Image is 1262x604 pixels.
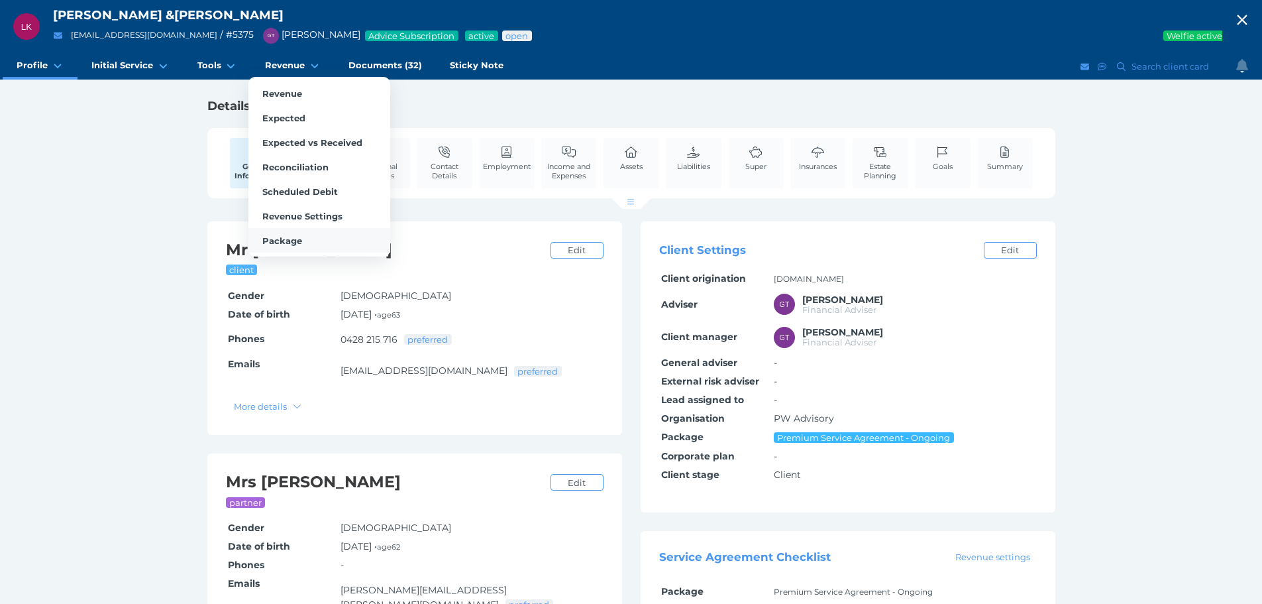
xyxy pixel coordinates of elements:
[562,245,591,255] span: Edit
[228,358,260,370] span: Emails
[228,308,290,320] span: Date of birth
[220,29,254,40] span: / # 5375
[226,472,544,493] h2: Mrs [PERSON_NAME]
[256,29,360,40] span: [PERSON_NAME]
[50,27,66,44] button: Email
[933,162,953,171] span: Goals
[230,138,286,188] a: General Information
[229,497,263,508] span: partner
[562,477,591,488] span: Edit
[348,60,422,71] span: Documents (32)
[13,13,40,40] div: Louis Krummenacher
[774,294,795,315] div: Grant Teakle
[661,450,735,462] span: Corporate plan
[774,412,834,424] span: PW Advisory
[677,162,710,171] span: Liabilities
[661,331,737,343] span: Client manager
[228,290,264,302] span: Gender
[71,30,217,40] a: [EMAIL_ADDRESS][DOMAIN_NAME]
[774,357,777,369] span: -
[377,310,400,320] small: age 63
[17,60,48,71] span: Profile
[620,162,643,171] span: Assets
[480,138,534,178] a: Employment
[262,113,305,123] span: Expected
[78,53,183,80] a: Initial Service
[799,162,837,171] span: Insurances
[450,60,503,71] span: Sticky Note
[1129,61,1215,72] span: Search client card
[776,432,951,443] span: Premium Service Agreement - Ongoing
[262,137,362,148] span: Expected vs Received
[774,375,777,387] span: -
[987,162,1023,171] span: Summary
[248,228,390,253] a: Package
[856,162,905,180] span: Estate Planning
[772,583,1037,601] td: Premium Service Agreement - Ongoing
[226,240,544,261] h2: Mr [PERSON_NAME]
[802,337,876,347] span: Financial Adviser
[949,552,1035,562] span: Revenue settings
[780,333,790,341] span: GT
[661,357,737,369] span: General adviser
[483,162,531,171] span: Employment
[407,334,449,345] span: preferred
[228,559,264,571] span: Phones
[207,98,1055,114] h1: Details and Management
[551,474,604,491] a: Edit
[91,60,153,71] span: Initial Service
[248,179,390,204] a: Scheduled Debit
[774,394,777,406] span: -
[229,401,290,412] span: More details
[262,235,302,246] span: Package
[545,162,594,180] span: Income and Expenses
[3,53,78,80] a: Profile
[166,7,284,23] span: & [PERSON_NAME]
[774,469,801,481] span: Client
[661,412,725,424] span: Organisation
[248,154,390,179] a: Reconciliation
[774,327,795,348] div: Grant Teakle
[341,290,451,302] span: [DEMOGRAPHIC_DATA]
[228,333,264,345] span: Phones
[929,138,956,178] a: Goals
[802,326,883,338] span: Grant Teakle
[341,540,400,552] span: [DATE] •
[505,30,529,41] span: Advice status: Review not yet booked in
[661,431,704,443] span: Package
[341,308,400,320] span: [DATE] •
[661,469,719,481] span: Client stage
[417,138,472,188] a: Contact Details
[984,138,1026,178] a: Summary
[772,270,1037,288] td: [DOMAIN_NAME]
[341,559,344,571] span: -
[248,130,390,154] a: Expected vs Received
[228,522,264,534] span: Gender
[659,550,831,564] span: Service Agreement Checklist
[262,186,338,197] span: Scheduled Debit
[780,300,790,308] span: GT
[1111,58,1216,75] button: Search client card
[802,294,883,306] span: Grant Teakle
[377,542,400,552] small: age 62
[853,138,908,188] a: Estate Planning
[659,244,746,257] span: Client Settings
[742,138,770,178] a: Super
[774,450,777,462] span: -
[262,211,342,221] span: Revenue Settings
[468,30,496,41] span: Service package status: Active service agreement in place
[248,81,390,105] a: Revenue
[984,242,1037,259] a: Edit
[617,138,646,178] a: Assets
[745,162,766,171] span: Super
[1078,58,1092,75] button: Email
[262,88,302,99] span: Revenue
[263,28,279,44] div: Grant Teakle
[21,22,32,32] span: LK
[335,53,436,80] a: Documents (32)
[661,298,698,310] span: Adviser
[995,245,1024,255] span: Edit
[265,60,305,71] span: Revenue
[53,7,162,23] span: [PERSON_NAME]
[228,540,290,552] span: Date of birth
